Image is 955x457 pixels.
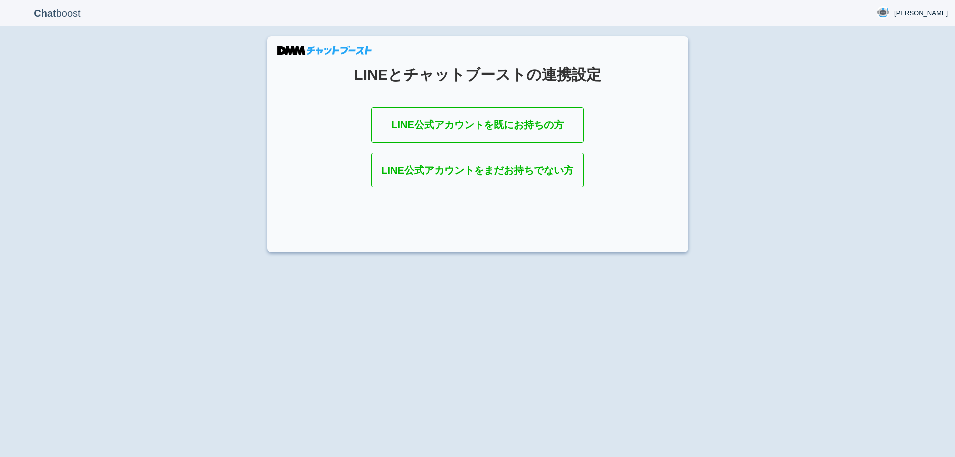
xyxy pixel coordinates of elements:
b: Chat [34,8,56,19]
a: LINE公式アカウントを既にお持ちの方 [371,107,584,143]
img: User Image [877,6,889,19]
span: [PERSON_NAME] [894,8,948,18]
img: DMMチャットブースト [277,46,372,55]
a: LINE公式アカウントをまだお持ちでない方 [371,153,584,188]
h1: LINEとチャットブーストの連携設定 [292,66,664,83]
p: boost [7,1,107,26]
